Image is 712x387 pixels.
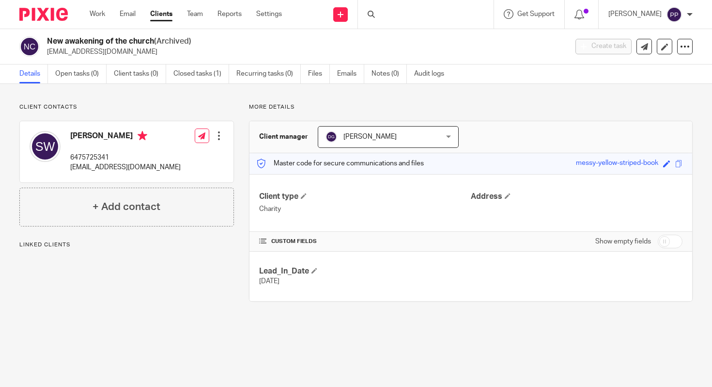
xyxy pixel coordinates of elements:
a: Work [90,9,105,19]
i: Primary [138,131,147,141]
img: svg%3E [666,7,682,22]
label: Show empty fields [595,237,651,246]
span: [DATE] [259,278,279,285]
a: Settings [256,9,282,19]
a: Audit logs [414,64,451,83]
p: Client contacts [19,103,234,111]
h3: Client manager [259,132,308,142]
h4: [PERSON_NAME] [70,131,181,143]
a: Notes (0) [371,64,407,83]
button: Create task [575,39,632,54]
a: Clients [150,9,172,19]
h4: Lead_In_Date [259,266,471,276]
span: (Archived) [154,37,191,45]
a: Closed tasks (1) [173,64,229,83]
h4: Client type [259,192,471,202]
img: svg%3E [325,131,337,143]
p: Linked clients [19,241,234,249]
img: svg%3E [19,36,40,57]
a: Files [308,64,330,83]
h4: CUSTOM FIELDS [259,238,471,245]
h4: Address [471,192,682,202]
a: Email [120,9,136,19]
span: Get Support [517,11,555,17]
a: Reports [217,9,242,19]
img: Pixie [19,8,68,21]
h4: + Add contact [93,199,160,214]
p: [EMAIL_ADDRESS][DOMAIN_NAME] [70,162,181,172]
p: Charity [259,204,471,214]
a: Team [187,9,203,19]
span: [PERSON_NAME] [343,133,397,140]
p: Master code for secure communications and files [257,159,424,168]
h2: New awakening of the church [47,36,458,47]
a: Recurring tasks (0) [236,64,301,83]
p: [PERSON_NAME] [608,9,662,19]
a: Client tasks (0) [114,64,166,83]
a: Open tasks (0) [55,64,107,83]
div: messy-yellow-striped-book [576,158,658,169]
p: 6475725341 [70,153,181,162]
p: More details [249,103,693,111]
p: [EMAIL_ADDRESS][DOMAIN_NAME] [47,47,561,57]
img: svg%3E [30,131,61,162]
a: Details [19,64,48,83]
a: Emails [337,64,364,83]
